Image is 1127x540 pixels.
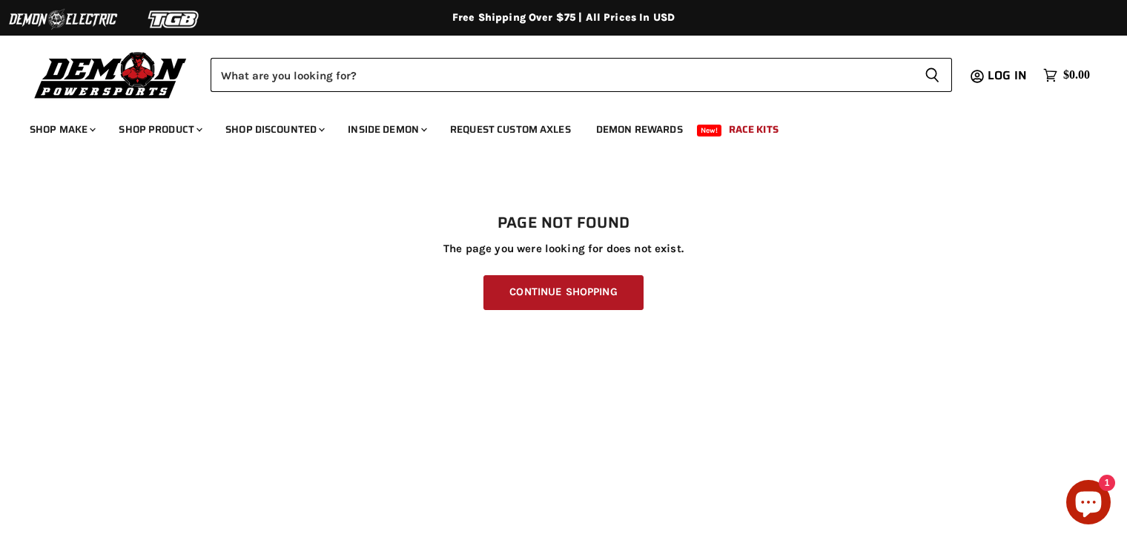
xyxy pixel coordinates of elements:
a: Shop Product [108,114,211,145]
input: Search [211,58,913,92]
a: Inside Demon [337,114,436,145]
a: Log in [981,69,1036,82]
p: The page you were looking for does not exist. [30,243,1097,255]
img: Demon Electric Logo 2 [7,5,119,33]
a: Race Kits [718,114,790,145]
span: New! [697,125,722,136]
ul: Main menu [19,108,1086,145]
a: Shop Make [19,114,105,145]
a: Request Custom Axles [439,114,582,145]
button: Search [913,58,952,92]
a: $0.00 [1036,65,1097,86]
form: Product [211,58,952,92]
a: Continue Shopping [483,275,643,310]
span: Log in [988,66,1027,85]
h1: Page not found [30,214,1097,232]
inbox-online-store-chat: Shopify online store chat [1062,480,1115,528]
span: $0.00 [1063,68,1090,82]
a: Demon Rewards [585,114,694,145]
img: TGB Logo 2 [119,5,230,33]
img: Demon Powersports [30,48,192,101]
a: Shop Discounted [214,114,334,145]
